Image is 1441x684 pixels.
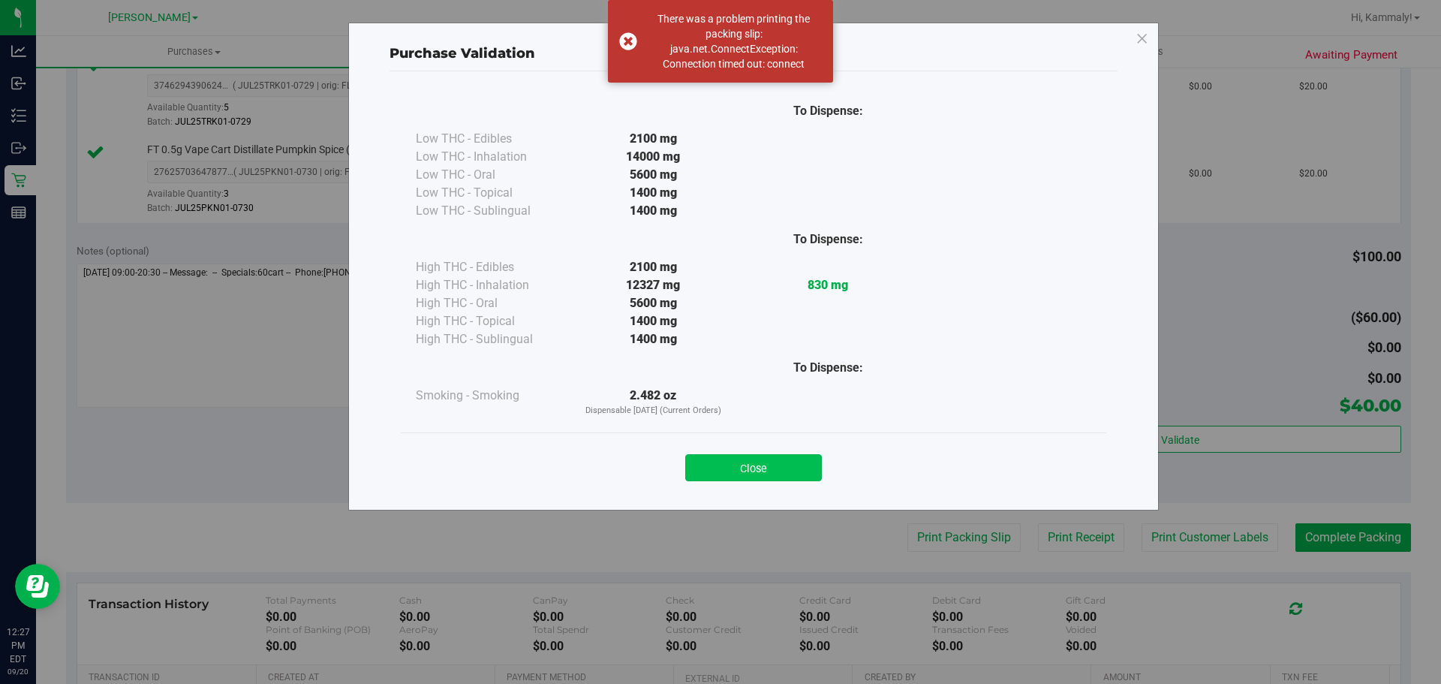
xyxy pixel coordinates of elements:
div: 1400 mg [566,202,741,220]
div: 2100 mg [566,130,741,148]
span: Purchase Validation [390,45,535,62]
div: High THC - Inhalation [416,276,566,294]
div: 14000 mg [566,148,741,166]
div: Low THC - Inhalation [416,148,566,166]
div: To Dispense: [741,359,916,377]
div: 12327 mg [566,276,741,294]
strong: 830 mg [808,278,848,292]
div: To Dispense: [741,102,916,120]
div: 1400 mg [566,330,741,348]
div: 2100 mg [566,258,741,276]
div: Low THC - Oral [416,166,566,184]
div: 1400 mg [566,312,741,330]
div: 5600 mg [566,166,741,184]
div: Low THC - Edibles [416,130,566,148]
div: 2.482 oz [566,387,741,417]
p: Dispensable [DATE] (Current Orders) [566,405,741,417]
div: High THC - Oral [416,294,566,312]
div: High THC - Sublingual [416,330,566,348]
div: To Dispense: [741,231,916,249]
div: High THC - Edibles [416,258,566,276]
iframe: Resource center [15,564,60,609]
div: 5600 mg [566,294,741,312]
div: 1400 mg [566,184,741,202]
div: Low THC - Topical [416,184,566,202]
div: High THC - Topical [416,312,566,330]
div: Smoking - Smoking [416,387,566,405]
div: There was a problem printing the packing slip: java.net.ConnectException: Connection timed out: c... [645,11,822,71]
button: Close [685,454,822,481]
div: Low THC - Sublingual [416,202,566,220]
